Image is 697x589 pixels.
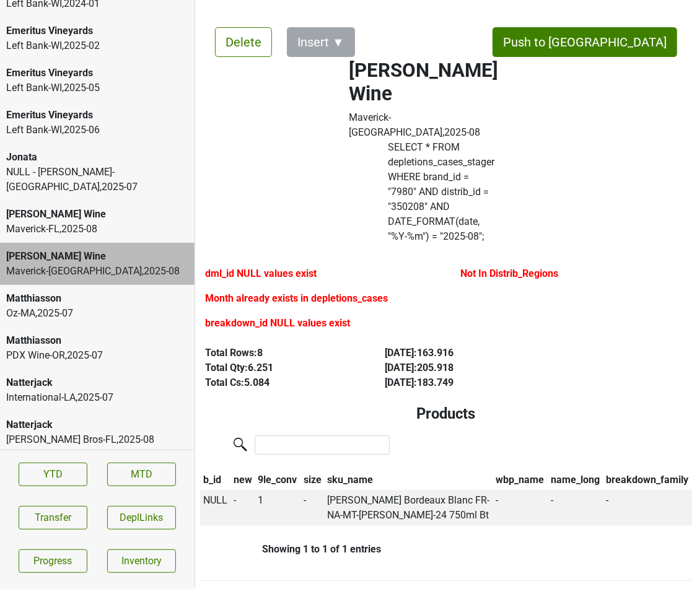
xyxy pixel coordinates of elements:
[6,38,188,53] div: Left Bank-WI , 2025 - 02
[603,490,692,526] td: -
[6,264,188,279] div: Maverick-[GEOGRAPHIC_DATA] , 2025 - 08
[205,346,357,360] div: Total Rows: 8
[215,27,272,57] button: Delete
[200,469,230,491] th: b_id: activate to sort column descending
[205,316,350,331] label: breakdown_id NULL values exist
[107,506,176,530] button: DeplLinks
[255,469,300,491] th: 9le_conv: activate to sort column ascending
[200,543,381,555] div: Showing 1 to 1 of 1 entries
[205,266,317,281] label: dml_id NULL values exist
[203,494,227,506] span: NULL
[6,306,188,321] div: Oz-MA , 2025 - 07
[6,333,188,348] div: Matthiasson
[603,469,692,491] th: breakdown_family: activate to sort column ascending
[325,469,493,491] th: sku_name: activate to sort column ascending
[210,405,682,423] h4: Products
[548,469,603,491] th: name_long: activate to sort column ascending
[230,469,255,491] th: new: activate to sort column ascending
[300,490,325,526] td: -
[6,108,188,123] div: Emeritus Vineyards
[6,249,188,264] div: [PERSON_NAME] Wine
[325,490,493,526] td: [PERSON_NAME] Bordeaux Blanc FR-NA-MT-[PERSON_NAME]-24 750ml Bt
[19,549,87,573] a: Progress
[6,432,188,447] div: [PERSON_NAME] Bros-FL , 2025 - 08
[19,506,87,530] button: Transfer
[6,348,188,363] div: PDX Wine-OR , 2025 - 07
[6,66,188,81] div: Emeritus Vineyards
[349,110,498,140] div: Maverick-[GEOGRAPHIC_DATA] , 2025 - 08
[385,346,537,360] div: [DATE] : 163.916
[493,27,677,57] button: Push to [GEOGRAPHIC_DATA]
[6,222,188,237] div: Maverick-FL , 2025 - 08
[460,266,558,281] label: Not In Distrib_Regions
[287,27,355,57] button: Insert ▼
[493,469,548,491] th: wbp_name: activate to sort column ascending
[205,291,388,306] label: Month already exists in depletions_cases
[6,417,188,432] div: Natterjack
[548,490,603,526] td: -
[205,375,357,390] div: Total Cs: 5.084
[6,123,188,137] div: Left Bank-WI , 2025 - 06
[107,463,176,486] a: MTD
[388,140,494,244] label: Click to copy query
[6,375,188,390] div: Natterjack
[6,291,188,306] div: Matthiasson
[6,24,188,38] div: Emeritus Vineyards
[6,81,188,95] div: Left Bank-WI , 2025 - 05
[6,207,188,222] div: [PERSON_NAME] Wine
[6,150,188,165] div: Jonata
[6,165,188,194] div: NULL - [PERSON_NAME]-[GEOGRAPHIC_DATA] , 2025 - 07
[493,490,548,526] td: -
[19,463,87,486] a: YTD
[385,360,537,375] div: [DATE] : 205.918
[385,375,537,390] div: [DATE] : 183.749
[255,490,300,526] td: 1
[349,59,498,105] h2: [PERSON_NAME] Wine
[6,390,188,405] div: International-LA , 2025 - 07
[205,360,357,375] div: Total Qty: 6.251
[107,549,176,573] a: Inventory
[230,490,255,526] td: -
[300,469,325,491] th: size: activate to sort column ascending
